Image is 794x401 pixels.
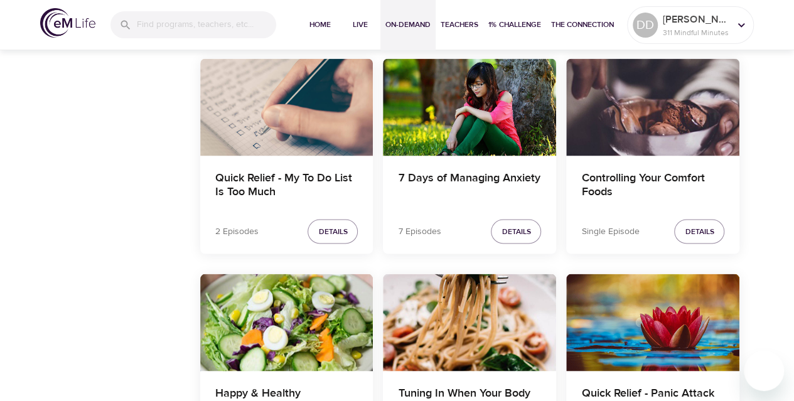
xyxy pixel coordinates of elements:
[566,58,739,156] button: Controlling Your Comfort Foods
[398,171,541,201] h4: 7 Days of Managing Anxiety
[551,18,614,31] span: The Connection
[305,18,335,31] span: Home
[663,12,729,27] p: [PERSON_NAME]
[215,171,358,201] h4: Quick Relief - My To Do List Is Too Much
[398,225,441,238] p: 7 Episodes
[566,274,739,371] button: Quick Relief - Panic Attack
[318,225,347,238] span: Details
[441,18,478,31] span: Teachers
[383,58,556,156] button: 7 Days of Managing Anxiety
[674,219,724,243] button: Details
[502,225,530,238] span: Details
[383,274,556,371] button: Tuning In When Your Body Says Enough
[385,18,431,31] span: On-Demand
[215,225,259,238] p: 2 Episodes
[200,274,373,371] button: Happy & Healthy
[200,58,373,156] button: Quick Relief - My To Do List Is Too Much
[685,225,714,238] span: Details
[744,351,784,391] iframe: Button to launch messaging window
[345,18,375,31] span: Live
[40,8,95,38] img: logo
[488,18,541,31] span: 1% Challenge
[137,11,276,38] input: Find programs, teachers, etc...
[491,219,541,243] button: Details
[581,225,639,238] p: Single Episode
[663,27,729,38] p: 311 Mindful Minutes
[308,219,358,243] button: Details
[633,13,658,38] div: DD
[581,171,724,201] h4: Controlling Your Comfort Foods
